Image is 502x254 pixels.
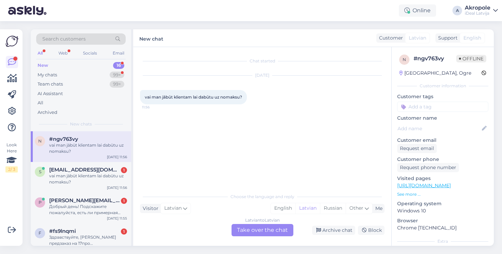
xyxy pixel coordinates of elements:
[38,72,57,78] div: My chats
[38,138,42,144] span: n
[245,217,280,223] div: Latvian to Latvian
[349,205,363,211] span: Other
[398,125,480,132] input: Add name
[164,205,182,212] span: Latvian
[312,226,355,235] div: Archive chat
[435,34,458,42] div: Support
[139,33,163,43] label: New chat
[110,81,124,88] div: 99+
[397,102,488,112] input: Add a tag
[145,94,242,100] span: vai man jābūt klientam lai dabūtu uz nomaksu?
[121,228,127,235] div: 1
[232,224,293,236] div: Take over the chat
[49,234,127,246] div: Здравствуйте, [PERSON_NAME] предзаказ на 17про [PERSON_NAME], хотелось бы узнать примерную дату е...
[403,57,406,62] span: n
[397,224,488,231] p: Chrome [TECHNICAL_ID]
[373,205,382,212] div: Me
[397,175,488,182] p: Visited pages
[397,144,437,153] div: Request email
[358,226,385,235] div: Block
[397,238,488,244] div: Extra
[121,167,127,173] div: 1
[456,55,486,62] span: Offline
[271,203,295,213] div: English
[465,11,490,16] div: iDeal Latvija
[397,207,488,214] p: Windows 10
[82,49,98,58] div: Socials
[42,35,86,43] span: Search customers
[107,185,127,190] div: [DATE] 11:56
[463,34,481,42] span: English
[414,55,456,63] div: # ngv763vy
[295,203,320,213] div: Latvian
[121,198,127,204] div: 1
[399,70,471,77] div: [GEOGRAPHIC_DATA], Ogre
[140,72,385,78] div: [DATE]
[49,228,76,234] span: #fs9lnqmi
[465,5,490,11] div: Akropole
[320,203,346,213] div: Russian
[397,163,459,172] div: Request phone number
[376,34,403,42] div: Customer
[38,81,63,88] div: Team chats
[39,230,41,236] span: f
[38,90,63,97] div: AI Assistant
[39,200,42,205] span: p
[107,216,127,221] div: [DATE] 11:55
[397,200,488,207] p: Operating system
[38,100,43,106] div: All
[397,217,488,224] p: Browser
[5,35,18,48] img: Askly Logo
[142,105,168,110] span: 11:56
[397,83,488,89] div: Customer information
[397,137,488,144] p: Customer email
[49,173,127,185] div: vai man jābūt klientam lai dabūtu uz nomaksu?
[5,166,18,173] div: 2 / 3
[38,62,48,69] div: New
[57,49,69,58] div: Web
[397,156,488,163] p: Customer phone
[49,204,127,216] div: Добрый день! Подскажите пожалуйста, есть ли примерная дата получения по заказу #3000000292?
[140,58,385,64] div: Chat started
[38,109,57,116] div: Archived
[397,93,488,100] p: Customer tags
[397,191,488,197] p: See more ...
[111,49,126,58] div: Email
[49,142,127,154] div: vai man jābūt klientam lai dabūtu uz nomaksu?
[49,136,78,142] span: #ngv763vy
[465,5,498,16] a: AkropoleiDeal Latvija
[452,6,462,15] div: A
[140,205,158,212] div: Visitor
[110,72,124,78] div: 99+
[39,169,41,174] span: s
[49,167,120,173] span: s.liepinaaa@gmail.com
[113,62,124,69] div: 16
[5,142,18,173] div: Look Here
[399,4,436,17] div: Online
[397,115,488,122] p: Customer name
[140,194,385,200] div: Choose the language and reply
[107,154,127,160] div: [DATE] 11:56
[409,34,426,42] span: Latvian
[397,182,451,189] a: [URL][DOMAIN_NAME]
[70,121,92,127] span: New chats
[49,197,120,204] span: p.a.kozlovsky@gmail.com
[36,49,44,58] div: All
